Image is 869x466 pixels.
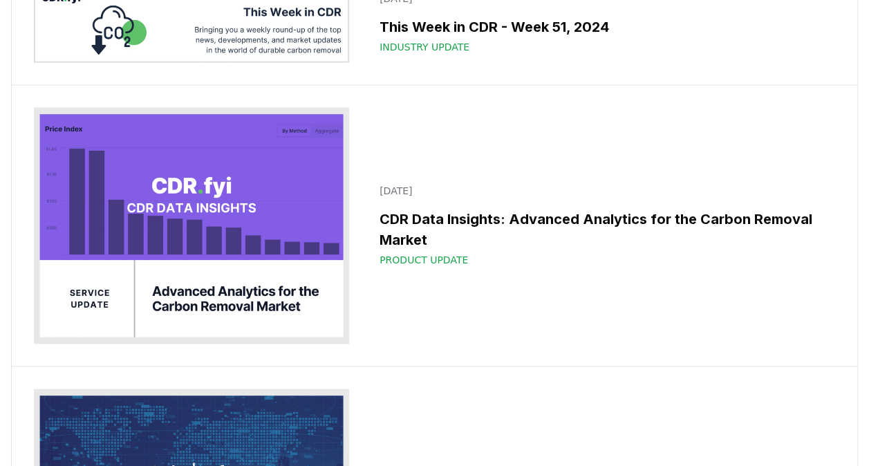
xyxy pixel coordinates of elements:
h3: This Week in CDR - Week 51, 2024 [380,17,827,37]
a: [DATE]CDR Data Insights: Advanced Analytics for the Carbon Removal MarketProduct Update [371,176,835,275]
span: Industry Update [380,40,469,54]
span: Product Update [380,253,468,267]
p: [DATE] [380,184,827,198]
img: CDR Data Insights: Advanced Analytics for the Carbon Removal Market blog post image [34,107,349,344]
h3: CDR Data Insights: Advanced Analytics for the Carbon Removal Market [380,209,827,250]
